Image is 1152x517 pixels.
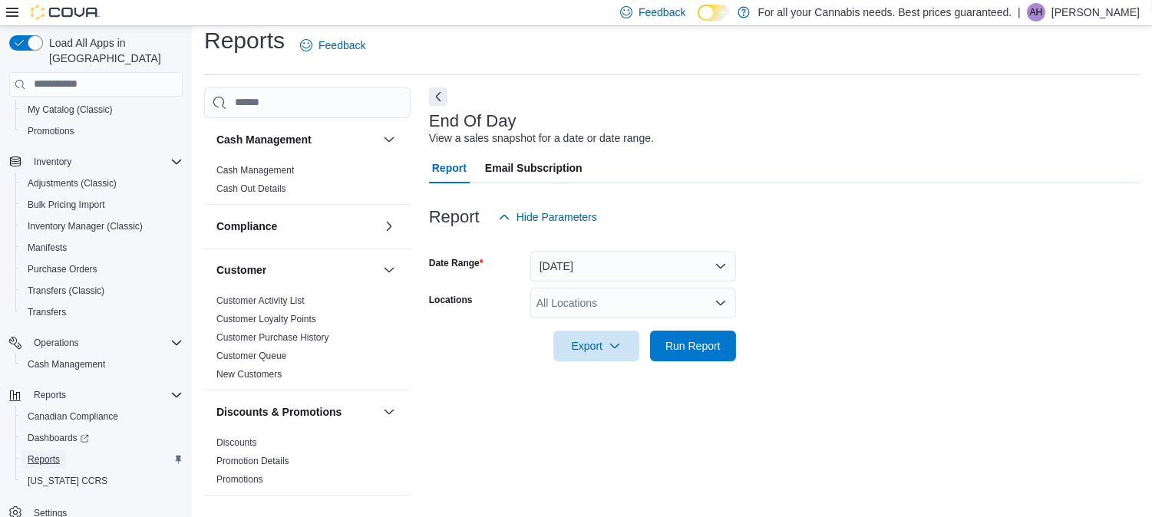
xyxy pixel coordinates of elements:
a: Transfers (Classic) [21,282,111,300]
a: Canadian Compliance [21,407,124,426]
button: Promotions [15,120,189,142]
span: Report [432,153,467,183]
span: Load All Apps in [GEOGRAPHIC_DATA] [43,35,183,66]
a: Dashboards [15,427,189,449]
span: Reports [21,450,183,469]
span: Reports [28,386,183,404]
a: Manifests [21,239,73,257]
span: Hide Parameters [517,209,597,225]
a: Cash Management [21,355,111,374]
button: Operations [28,334,85,352]
span: Bulk Pricing Import [21,196,183,214]
span: Washington CCRS [21,472,183,490]
span: Canadian Compliance [21,407,183,426]
button: Bulk Pricing Import [15,194,189,216]
span: Customer Purchase History [216,331,329,344]
p: For all your Cannabis needs. Best prices guaranteed. [758,3,1012,21]
span: Operations [28,334,183,352]
a: Customer Loyalty Points [216,314,316,324]
span: Customer Activity List [216,295,305,307]
span: Promotion Details [216,455,289,467]
a: Adjustments (Classic) [21,174,123,193]
h1: Reports [204,25,285,56]
button: Open list of options [715,297,727,309]
span: Adjustments (Classic) [21,174,183,193]
button: Transfers (Classic) [15,280,189,301]
button: Cash Management [380,130,398,149]
h3: Discounts & Promotions [216,404,342,420]
span: Cash Management [216,164,294,176]
span: Inventory [34,156,71,168]
span: Manifests [21,239,183,257]
span: Cash Management [28,358,105,370]
a: Purchase Orders [21,260,104,278]
span: Promotions [28,125,74,137]
button: Compliance [380,217,398,235]
span: Export [563,331,630,361]
a: Cash Out Details [216,183,286,194]
a: New Customers [216,369,282,380]
div: Ashton Hanlon [1027,3,1045,21]
a: [US_STATE] CCRS [21,472,114,490]
span: Adjustments (Classic) [28,177,117,189]
span: Purchase Orders [28,263,97,275]
span: New Customers [216,368,282,380]
button: Run Report [650,331,736,361]
span: Dashboards [28,432,89,444]
span: Inventory [28,153,183,171]
div: Discounts & Promotions [204,433,411,495]
div: Cash Management [204,161,411,204]
span: Cash Out Details [216,183,286,195]
h3: Report [429,208,480,226]
div: Customer [204,291,411,390]
a: Dashboards [21,429,95,447]
span: Canadian Compliance [28,410,118,423]
span: Run Report [665,338,721,354]
h3: Customer [216,262,266,278]
button: Next [429,87,447,106]
p: [PERSON_NAME] [1051,3,1140,21]
span: Reports [28,453,60,466]
h3: Cash Management [216,132,312,147]
span: Transfers (Classic) [28,285,104,297]
a: Inventory Manager (Classic) [21,217,149,235]
span: Operations [34,337,79,349]
span: [US_STATE] CCRS [28,475,107,487]
button: Discounts & Promotions [380,403,398,421]
span: Dashboards [21,429,183,447]
span: Promotions [21,122,183,140]
span: Bulk Pricing Import [28,199,105,211]
span: Transfers [21,303,183,321]
button: Transfers [15,301,189,323]
button: Reports [3,384,189,406]
span: Cash Management [21,355,183,374]
span: Inventory Manager (Classic) [28,220,143,232]
a: Customer Queue [216,351,286,361]
span: Transfers (Classic) [21,282,183,300]
label: Locations [429,294,473,306]
a: Transfers [21,303,72,321]
span: Email Subscription [485,153,583,183]
span: Manifests [28,242,67,254]
span: Customer Queue [216,350,286,362]
h3: End Of Day [429,112,517,130]
a: Bulk Pricing Import [21,196,111,214]
button: Adjustments (Classic) [15,173,189,194]
button: Operations [3,332,189,354]
button: Purchase Orders [15,258,189,280]
a: Cash Management [216,165,294,176]
a: Customer Activity List [216,295,305,306]
span: Transfers [28,306,66,318]
button: Inventory [3,151,189,173]
button: Discounts & Promotions [216,404,377,420]
a: Feedback [294,30,371,61]
span: Promotions [216,473,263,486]
input: Dark Mode [698,5,730,21]
span: Feedback [639,5,685,20]
button: Reports [15,449,189,470]
button: Customer [216,262,377,278]
span: Purchase Orders [21,260,183,278]
h3: Compliance [216,219,277,234]
span: Reports [34,389,66,401]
